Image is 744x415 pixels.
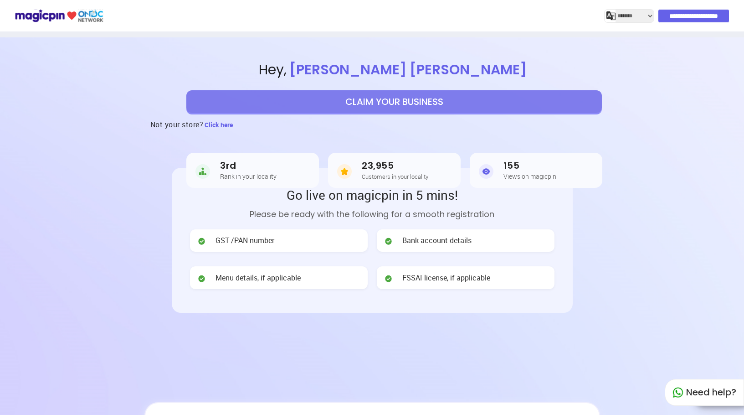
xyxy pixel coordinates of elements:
[45,60,744,80] span: Hey ,
[197,237,206,246] img: check
[216,235,274,246] span: GST /PAN number
[15,8,103,24] img: ondc-logo-new-small.8a59708e.svg
[384,274,393,283] img: check
[402,273,490,283] span: FSSAI license, if applicable
[150,113,204,136] h3: Not your store?
[190,208,554,220] p: Please be ready with the following for a smooth registration
[479,162,493,181] img: Views
[186,90,602,113] button: CLAIM YOUR BUSINESS
[606,11,616,21] img: j2MGCQAAAABJRU5ErkJggg==
[337,162,352,181] img: Customers
[384,237,393,246] img: check
[287,60,529,79] span: [PERSON_NAME] [PERSON_NAME]
[205,120,233,129] span: Click here
[220,173,277,180] h5: Rank in your locality
[197,274,206,283] img: check
[362,161,428,171] h3: 23,955
[503,161,556,171] h3: 155
[362,173,428,180] h5: Customers in your locality
[672,387,683,398] img: whatapp_green.7240e66a.svg
[665,379,744,406] div: Need help?
[503,173,556,180] h5: Views on magicpin
[402,235,472,246] span: Bank account details
[216,273,301,283] span: Menu details, if applicable
[195,162,210,181] img: Rank
[190,186,554,203] h2: Go live on magicpin in 5 mins!
[220,161,277,171] h3: 3rd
